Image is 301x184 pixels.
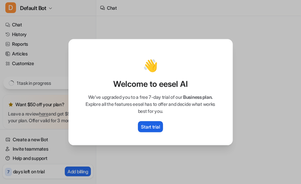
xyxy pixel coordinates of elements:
[143,59,158,72] p: 👋
[76,79,225,89] p: Welcome to eesel AI
[141,123,160,130] p: Start trial
[76,94,225,101] p: We’ve upgraded you to a free 7-day trial of our
[138,121,163,132] button: Start trial
[76,101,225,115] p: Explore all the features eesel has to offer and decide what works best for you.
[183,94,213,100] span: Business plan.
